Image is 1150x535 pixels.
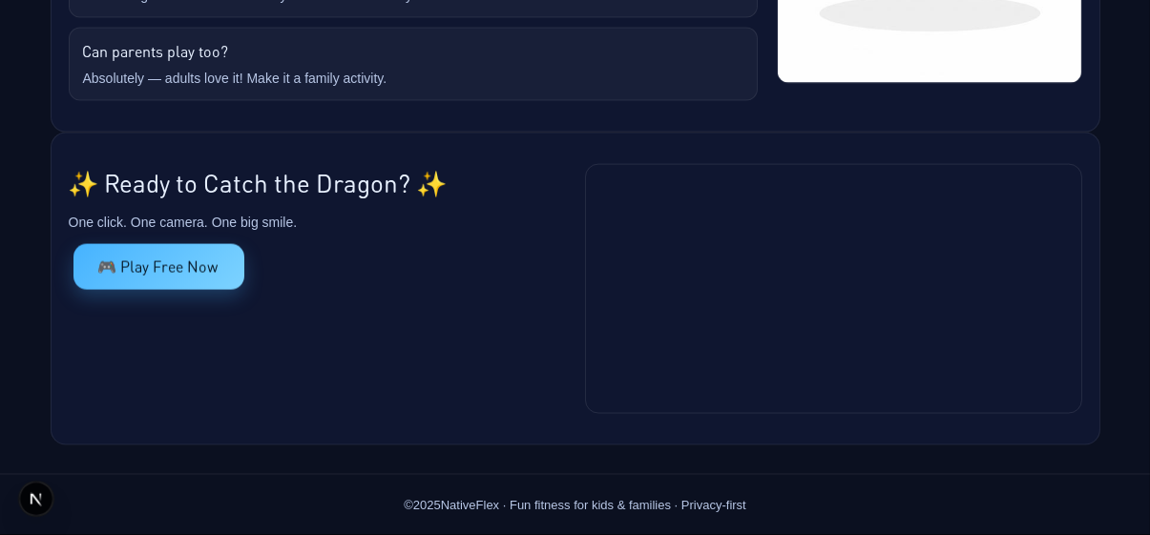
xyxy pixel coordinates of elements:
[69,164,566,201] h2: ✨ Ready to Catch the Dragon? ✨
[73,244,244,290] button: 🎮 Play Free Now
[69,213,566,233] p: One click. One camera. One big smile.
[586,165,1081,413] video: Your browser does not support the video tag.
[83,69,743,89] div: Absolutely — adults love it! Make it a family activity.
[83,40,743,63] div: Can parents play too?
